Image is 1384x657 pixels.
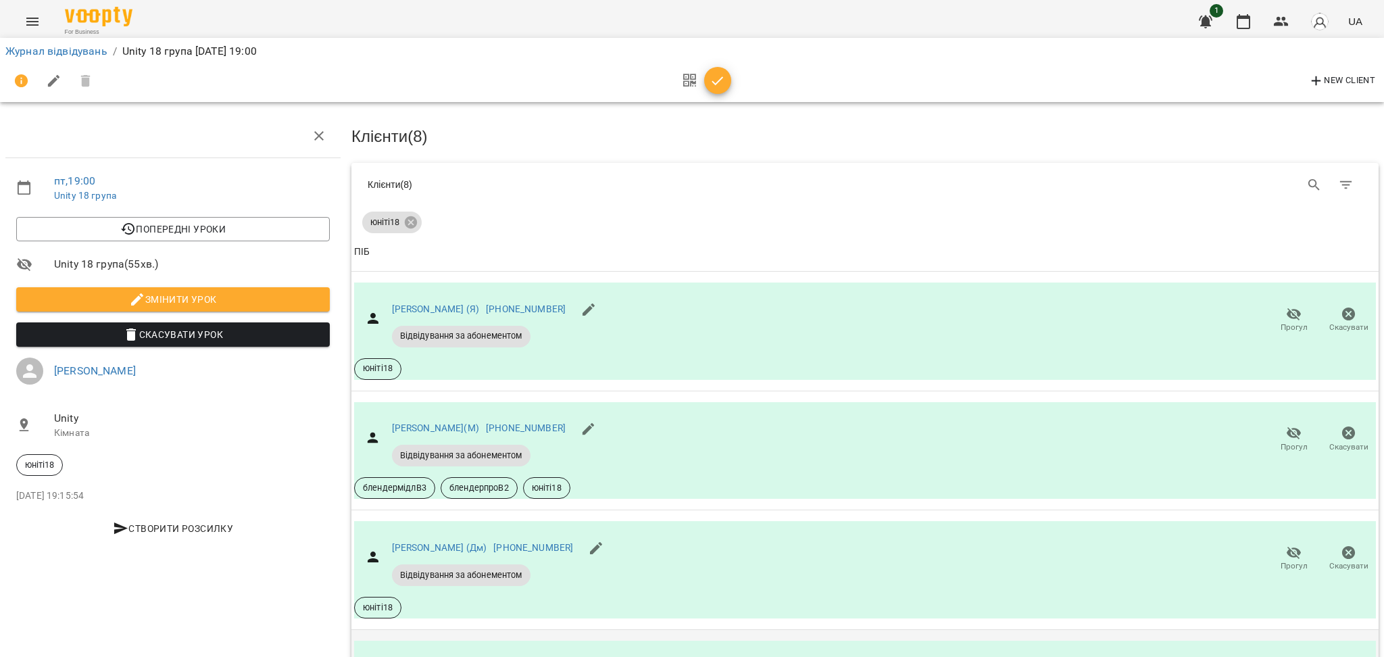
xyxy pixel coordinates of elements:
button: Скасувати [1321,420,1376,458]
button: Змінити урок [16,287,330,312]
a: [PHONE_NUMBER] [486,303,566,314]
a: Журнал відвідувань [5,45,107,57]
span: юніті18 [17,459,62,471]
p: [DATE] 19:15:54 [16,489,330,503]
span: блендермідлВ3 [355,482,435,494]
span: Змінити урок [27,291,319,308]
span: блендерпроВ2 [441,482,517,494]
span: юніті18 [362,216,407,228]
button: Скасувати [1321,301,1376,339]
div: Клієнти ( 8 ) [368,178,855,191]
span: For Business [65,28,132,36]
img: Voopty Logo [65,7,132,26]
a: [PERSON_NAME] (Дм) [392,542,487,553]
span: Відвідування за абонементом [392,449,530,462]
span: Прогул [1281,441,1308,453]
h3: Клієнти ( 8 ) [351,128,1379,145]
button: Попередні уроки [16,217,330,241]
li: / [113,43,117,59]
span: Скасувати Урок [27,326,319,343]
button: Прогул [1266,420,1321,458]
button: Скасувати Урок [16,322,330,347]
button: UA [1343,9,1368,34]
span: Unity [54,410,330,427]
span: Відвідування за абонементом [392,330,530,342]
button: Скасувати [1321,540,1376,578]
button: Прогул [1266,301,1321,339]
p: Unity 18 група [DATE] 19:00 [122,43,257,59]
span: New Client [1308,73,1375,89]
a: [PERSON_NAME] (Я) [392,303,480,314]
span: Скасувати [1329,441,1368,453]
a: [PHONE_NUMBER] [486,422,566,433]
span: Скасувати [1329,560,1368,572]
span: ПІБ [354,244,1376,260]
button: Створити розсилку [16,516,330,541]
div: Table Toolbar [351,163,1379,206]
span: 1 [1210,4,1223,18]
button: Search [1298,169,1331,201]
img: avatar_s.png [1310,12,1329,31]
div: Sort [354,244,370,260]
a: пт , 19:00 [54,174,95,187]
span: юніті18 [524,482,570,494]
span: юніті18 [355,362,401,374]
div: ПІБ [354,244,370,260]
button: New Client [1305,70,1379,92]
p: Кімната [54,427,330,440]
div: юніті18 [16,454,63,476]
span: Створити розсилку [22,520,324,537]
a: [PERSON_NAME](М) [392,422,479,433]
nav: breadcrumb [5,43,1379,59]
a: Unity 18 група [54,190,116,201]
span: Відвідування за абонементом [392,569,530,581]
span: Прогул [1281,322,1308,333]
span: Попередні уроки [27,221,319,237]
button: Прогул [1266,540,1321,578]
span: Прогул [1281,560,1308,572]
div: юніті18 [362,212,422,233]
button: Menu [16,5,49,38]
span: юніті18 [355,602,401,614]
a: [PERSON_NAME] [54,364,136,377]
span: Скасувати [1329,322,1368,333]
button: Фільтр [1330,169,1362,201]
span: Unity 18 група ( 55 хв. ) [54,256,330,272]
span: UA [1348,14,1362,28]
a: [PHONE_NUMBER] [493,542,573,553]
